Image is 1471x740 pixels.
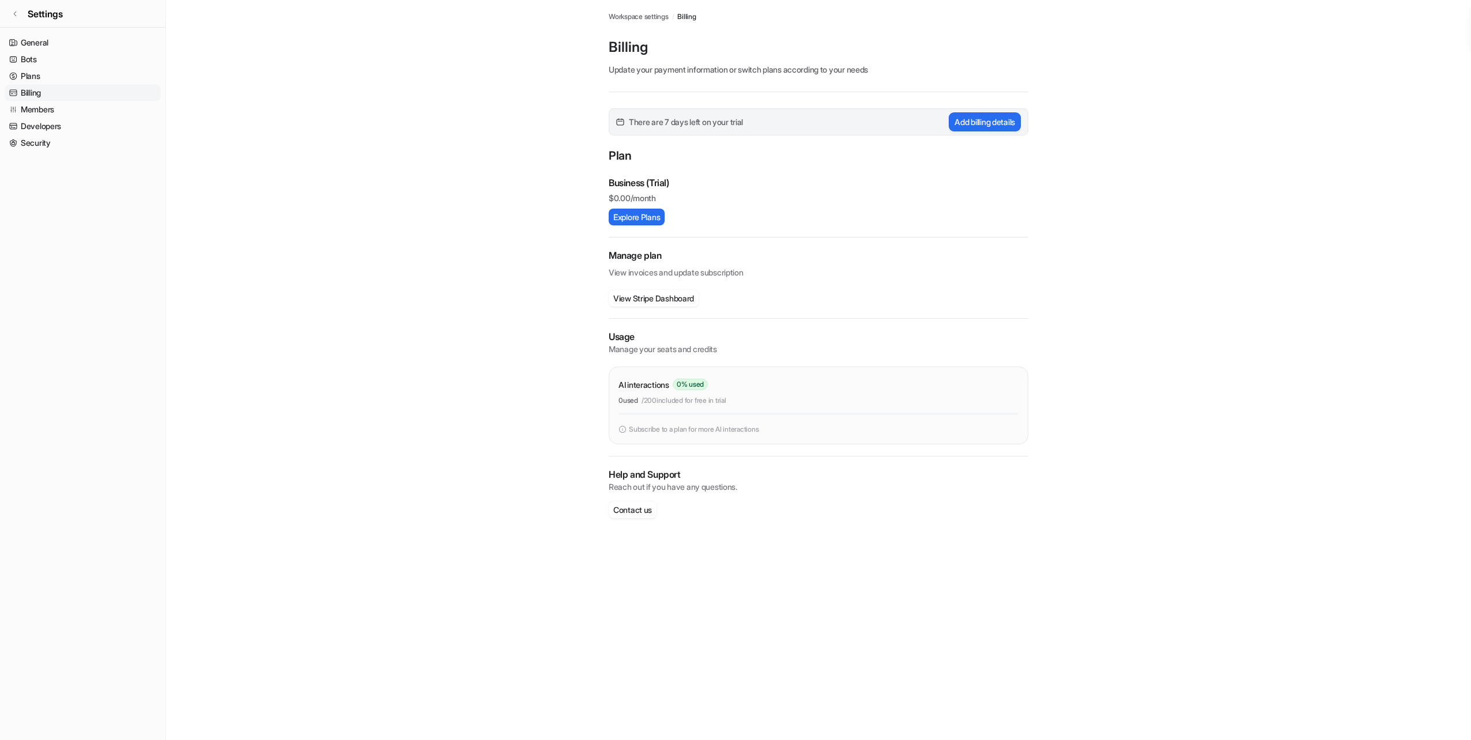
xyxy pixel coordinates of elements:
[618,395,638,406] p: 0 used
[609,63,1028,75] p: Update your payment information or switch plans according to your needs
[609,290,699,307] button: View Stripe Dashboard
[28,7,63,21] span: Settings
[609,468,1028,481] p: Help and Support
[5,85,161,101] a: Billing
[609,147,1028,167] p: Plan
[5,35,161,51] a: General
[673,379,708,390] span: 0 % used
[609,262,1028,278] p: View invoices and update subscription
[5,68,161,84] a: Plans
[672,12,674,22] span: /
[5,51,161,67] a: Bots
[609,12,669,22] a: Workspace settings
[609,38,1028,56] p: Billing
[609,343,1028,355] p: Manage your seats and credits
[609,481,1028,493] p: Reach out if you have any questions.
[616,118,624,126] img: calender-icon.svg
[5,118,161,134] a: Developers
[609,330,1028,343] p: Usage
[5,101,161,118] a: Members
[609,192,1028,204] p: $ 0.00/month
[629,116,743,128] span: There are 7 days left on your trial
[609,209,665,225] button: Explore Plans
[949,112,1021,131] button: Add billing details
[618,379,669,391] p: AI interactions
[629,424,759,435] p: Subscribe to a plan for more AI interactions
[609,249,1028,262] h2: Manage plan
[5,135,161,151] a: Security
[677,12,696,22] a: Billing
[609,501,657,518] button: Contact us
[642,395,726,406] p: / 200 included for free in trial
[609,176,669,190] p: Business (Trial)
